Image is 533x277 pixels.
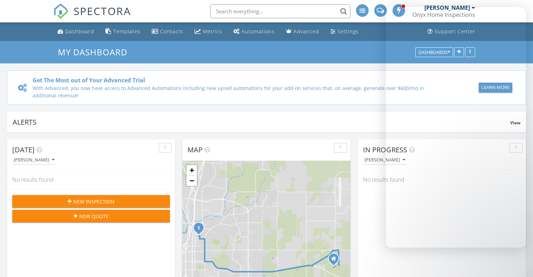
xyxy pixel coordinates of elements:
a: Automations (Basic) [231,25,278,38]
button: [PERSON_NAME] [12,155,56,165]
a: Metrics [192,25,225,38]
a: Settings [328,25,361,38]
button: New Inspection [12,195,170,208]
div: Metrics [203,28,222,35]
div: Automations [241,28,275,35]
a: Templates [103,25,143,38]
a: Zoom out [186,175,197,186]
span: In Progress [363,145,407,154]
div: Alerts [13,117,510,127]
div: 2155 NE 6th St, Bend, OR 97701 [199,228,203,232]
div: No results found [358,170,526,189]
iframe: Intercom live chat [509,253,526,270]
img: The Best Home Inspection Software - Spectora [53,4,69,19]
a: Advanced [283,25,322,38]
button: [PERSON_NAME] [363,155,406,165]
span: [DATE] [12,145,35,154]
div: [PERSON_NAME] [364,158,405,162]
iframe: Intercom live chat [386,7,526,248]
i: 1 [197,226,200,231]
div: No results found [7,170,175,189]
div: Templates [113,28,141,35]
a: Dashboard [55,25,97,38]
div: With Advanced, you now have access to Advanced Automations including new upsell automations for y... [33,84,435,99]
div: Get The Most out of Your Advanced Trial [33,76,435,84]
div: Contacts [160,28,183,35]
div: 22370 HIGHWAY 20, BEND OR 97701 [334,258,338,263]
div: [PERSON_NAME] [14,158,54,162]
div: Dashboard [65,28,94,35]
span: Map [187,145,203,154]
span: SPECTORA [74,4,131,18]
a: Zoom in [186,165,197,175]
a: My Dashboard [58,46,133,58]
a: Contacts [149,25,186,38]
span: New Inspection [73,198,115,205]
button: New Quote [12,210,170,222]
a: SPECTORA [53,9,131,24]
div: Settings [337,28,358,35]
div: [PERSON_NAME] [424,4,470,11]
input: Search everything... [210,4,350,18]
div: Advanced [293,28,319,35]
span: New Quote [79,213,109,220]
